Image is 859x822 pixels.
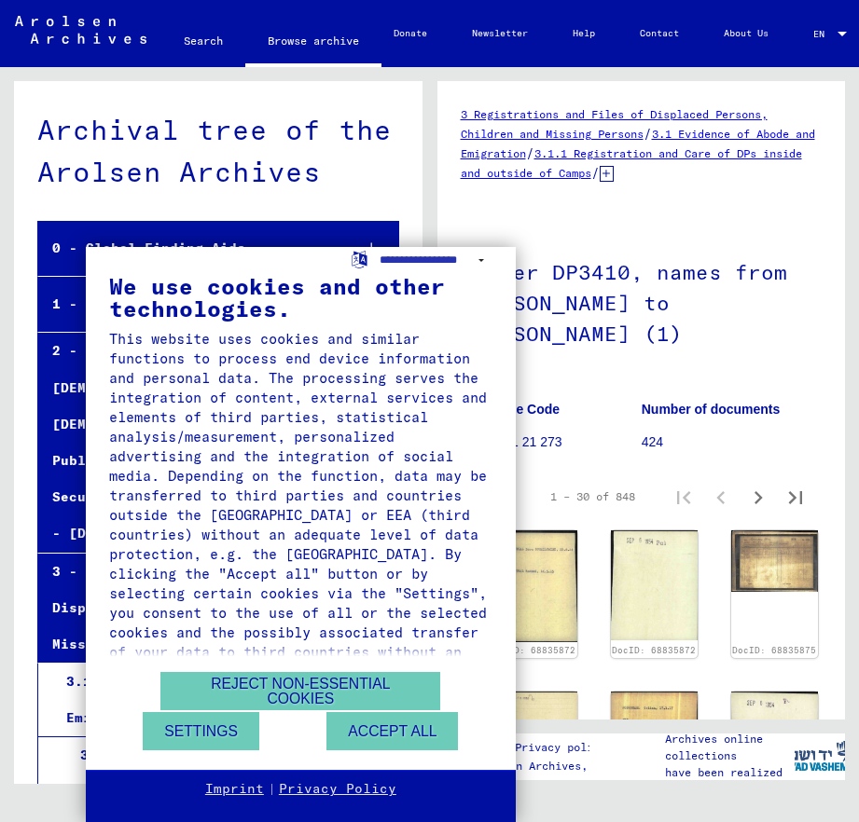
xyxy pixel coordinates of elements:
[143,712,259,750] button: Settings
[205,780,264,799] a: Imprint
[326,712,458,750] button: Accept all
[109,329,492,681] div: This website uses cookies and similar functions to process end device information and personal da...
[109,275,492,320] div: We use cookies and other technologies.
[279,780,396,799] a: Privacy Policy
[160,672,440,710] button: Reject non-essential cookies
